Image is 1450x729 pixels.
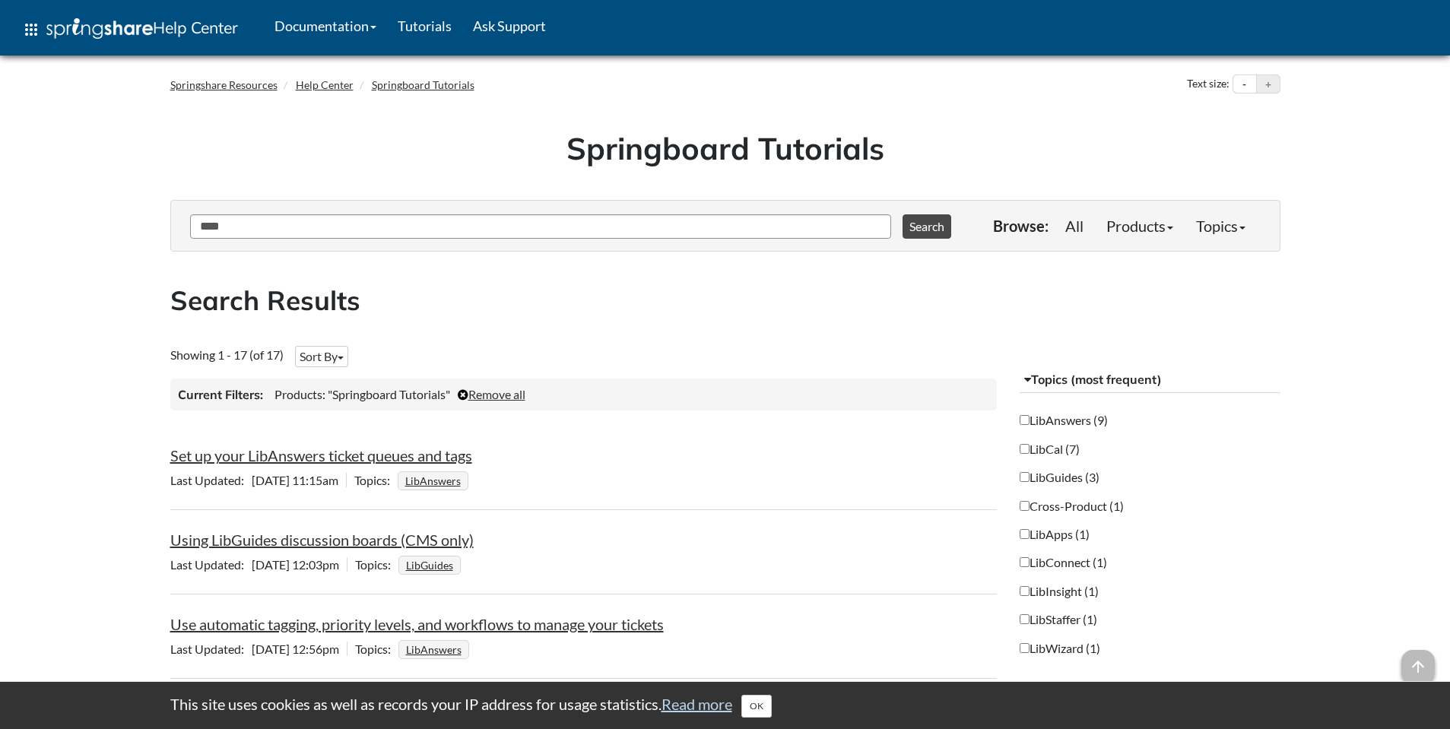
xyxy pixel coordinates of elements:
[355,642,398,656] span: Topics
[170,78,278,91] a: Springshare Resources
[1233,75,1256,94] button: Decrease text size
[46,18,153,39] img: Springshare
[170,473,252,487] span: Last Updated
[1185,211,1257,241] a: Topics
[398,473,472,487] ul: Topics
[178,386,263,403] h3: Current Filters
[1020,415,1030,425] input: LibAnswers (9)
[1095,211,1185,241] a: Products
[295,346,348,367] button: Sort By
[170,282,1280,319] h2: Search Results
[170,615,664,633] a: Use automatic tagging, priority levels, and workflows to manage your tickets
[296,78,354,91] a: Help Center
[170,446,472,464] a: Set up your LibAnswers ticket queues and tags
[1401,650,1435,683] span: arrow_upward
[1020,498,1124,515] label: Cross-Product (1)
[1020,469,1099,486] label: LibGuides (3)
[1020,444,1030,454] input: LibCal (7)
[170,642,347,656] span: [DATE] 12:56pm
[1020,366,1280,394] button: Topics (most frequent)
[1257,75,1280,94] button: Increase text size
[1020,640,1100,657] label: LibWizard (1)
[170,347,284,362] span: Showing 1 - 17 (of 17)
[993,215,1049,236] p: Browse:
[398,642,473,656] ul: Topics
[22,21,40,39] span: apps
[387,7,462,45] a: Tutorials
[170,531,474,549] a: Using LibGuides discussion boards (CMS only)
[1020,611,1097,628] label: LibStaffer (1)
[1020,501,1030,511] input: Cross-Product (1)
[328,387,450,401] span: "Springboard Tutorials"
[153,17,238,37] span: Help Center
[372,78,474,91] a: Springboard Tutorials
[1020,412,1108,429] label: LibAnswers (9)
[264,7,387,45] a: Documentation
[354,473,398,487] span: Topics
[1020,557,1030,567] input: LibConnect (1)
[355,557,398,572] span: Topics
[1054,211,1095,241] a: All
[398,557,465,572] ul: Topics
[1020,529,1030,539] input: LibApps (1)
[170,557,252,572] span: Last Updated
[1401,651,1435,670] a: arrow_upward
[662,695,732,713] a: Read more
[1020,614,1030,624] input: LibStaffer (1)
[903,214,951,239] button: Search
[1020,526,1090,543] label: LibApps (1)
[1020,554,1107,571] label: LibConnect (1)
[404,554,455,576] a: LibGuides
[182,127,1269,170] h1: Springboard Tutorials
[155,693,1296,718] div: This site uses cookies as well as records your IP address for usage statistics.
[1184,74,1233,94] div: Text size:
[170,557,347,572] span: [DATE] 12:03pm
[1020,441,1080,458] label: LibCal (7)
[1020,472,1030,482] input: LibGuides (3)
[274,387,325,401] span: Products:
[404,639,464,661] a: LibAnswers
[403,470,463,492] a: LibAnswers
[462,7,557,45] a: Ask Support
[1020,586,1030,596] input: LibInsight (1)
[170,642,252,656] span: Last Updated
[11,7,249,52] a: apps Help Center
[741,695,772,718] button: Close
[170,473,346,487] span: [DATE] 11:15am
[1020,643,1030,653] input: LibWizard (1)
[1020,583,1099,600] label: LibInsight (1)
[458,387,525,401] a: Remove all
